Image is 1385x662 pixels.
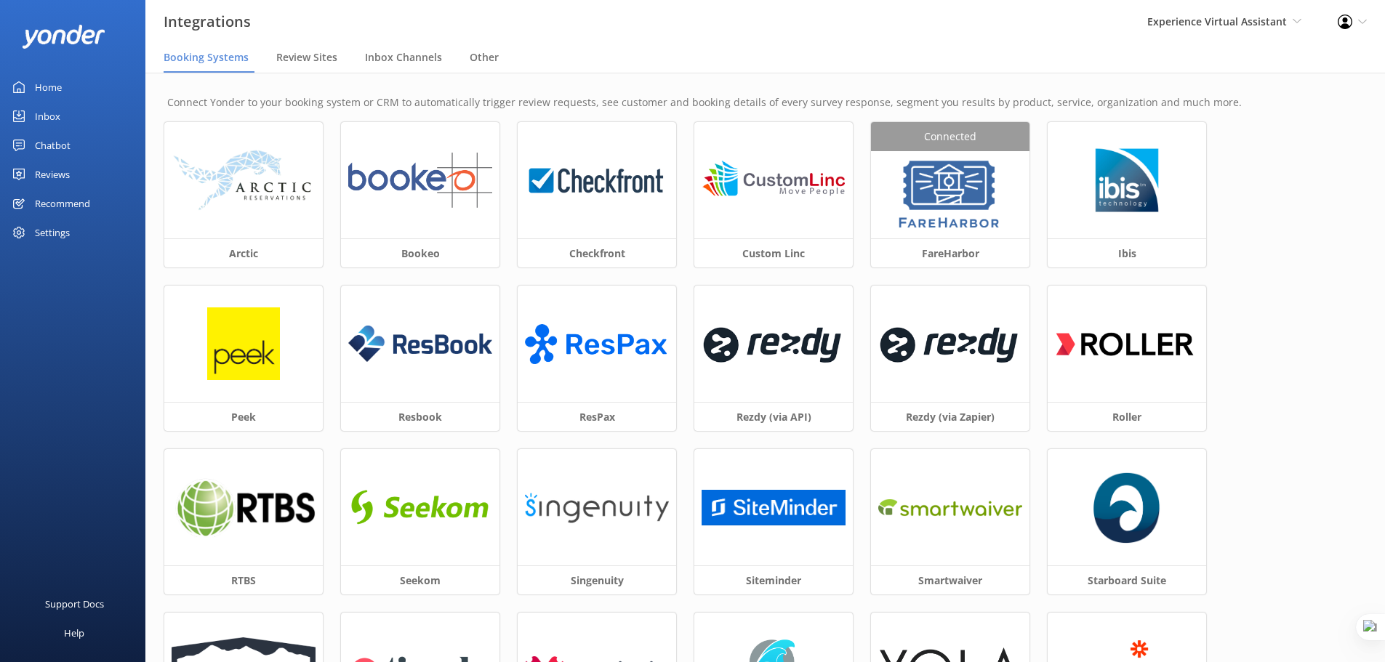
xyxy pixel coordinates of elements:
img: 1629843345..png [895,158,1005,231]
h3: Peek [164,402,323,431]
h3: Singenuity [518,565,676,594]
img: 1624324453..png [702,313,846,375]
h3: ResPax [518,402,676,431]
div: Home [35,73,62,102]
img: 1624324618..png [702,153,846,209]
h3: Ibis [1048,238,1206,267]
span: Booking Systems [164,50,249,65]
h3: FareHarbor [871,238,1029,267]
img: 1616638368..png [348,480,492,536]
h3: Resbook [341,402,499,431]
img: yonder-white-logo.png [22,25,105,49]
img: arctic_logo.png [172,149,316,211]
h3: Starboard Suite [1048,565,1206,594]
div: Reviews [35,160,70,189]
img: ResPax [525,316,669,372]
img: peek_logo.png [207,307,280,380]
h3: Integrations [164,10,251,33]
div: Chatbot [35,131,71,160]
img: 1624324537..png [172,477,316,538]
img: 1756262149..png [1093,471,1160,544]
img: 1624323426..png [525,153,669,209]
img: 1616660206..png [1055,313,1199,375]
img: resbook_logo.png [348,326,492,362]
h3: Smartwaiver [871,565,1029,594]
span: Experience Virtual Assistant [1147,15,1287,28]
img: 1624324865..png [348,153,492,209]
div: Help [64,618,84,647]
h3: Arctic [164,238,323,267]
h3: Custom Linc [694,238,853,267]
h3: Seekom [341,565,499,594]
div: Support Docs [45,589,104,618]
h3: RTBS [164,565,323,594]
div: Settings [35,218,70,247]
img: 1619647509..png [878,313,1022,375]
img: singenuity_logo.png [525,491,669,525]
img: 1650579744..png [878,491,1022,524]
h3: Siteminder [694,565,853,594]
span: Review Sites [276,50,337,65]
img: 1710292409..png [702,490,846,525]
div: Connected [871,122,1029,151]
h3: Checkfront [518,238,676,267]
span: Other [470,50,499,65]
div: Inbox [35,102,60,131]
img: 1629776749..png [1091,144,1163,217]
span: Inbox Channels [365,50,442,65]
h3: Roller [1048,402,1206,431]
h3: Bookeo [341,238,499,267]
h3: Rezdy (via API) [694,402,853,431]
p: Connect Yonder to your booking system or CRM to automatically trigger review requests, see custom... [167,94,1363,110]
h3: Rezdy (via Zapier) [871,402,1029,431]
div: Recommend [35,189,90,218]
